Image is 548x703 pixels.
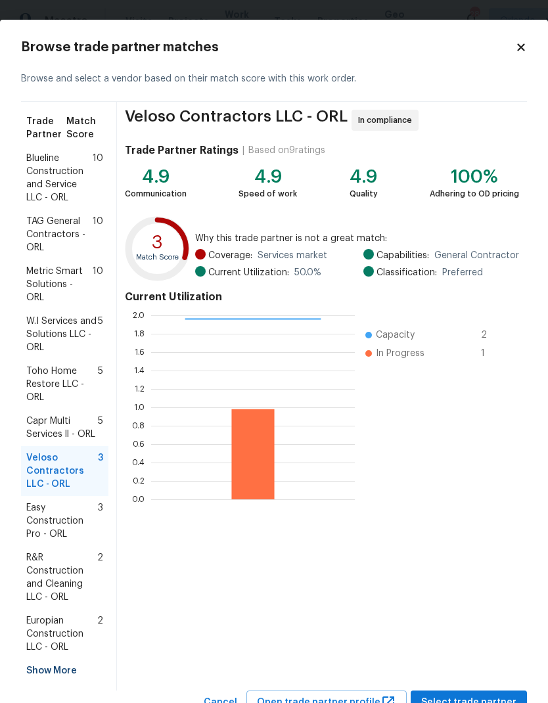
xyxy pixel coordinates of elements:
span: Easy Construction Pro - ORL [26,501,98,541]
div: 4.9 [239,170,297,183]
h4: Trade Partner Ratings [125,144,239,157]
div: | [239,144,248,157]
div: Adhering to OD pricing [430,187,519,200]
span: 3 [98,501,103,541]
div: 4.9 [125,170,187,183]
text: 1.8 [134,329,145,337]
div: Show More [21,659,108,683]
span: 2 [97,551,103,604]
span: 5 [98,415,103,441]
span: Veloso Contractors LLC - ORL [26,451,98,491]
text: 1.6 [135,348,145,355]
h4: Current Utilization [125,290,519,304]
span: R&R Construction and Cleaning LLC - ORL [26,551,97,604]
text: 0.0 [132,495,145,503]
div: 4.9 [350,170,378,183]
span: Capr Multi Services ll - ORL [26,415,98,441]
span: Classification: [377,266,437,279]
span: 10 [93,152,103,204]
span: Toho Home Restore LLC - ORL [26,365,98,404]
span: 5 [98,365,103,404]
span: Metric Smart Solutions - ORL [26,265,93,304]
text: 0.6 [133,440,145,447]
text: 0.8 [132,421,145,429]
text: 0.2 [133,476,145,484]
span: Blueline Construction and Service LLC - ORL [26,152,93,204]
text: 2.0 [133,311,145,319]
div: Based on 9 ratings [248,144,325,157]
text: 0.4 [132,458,145,466]
h2: Browse trade partner matches [21,41,515,54]
span: 2 [97,614,103,654]
span: Europian Construction LLC - ORL [26,614,97,654]
span: 2 [481,329,502,342]
span: Coverage: [208,249,252,262]
span: Veloso Contractors LLC - ORL [125,110,348,131]
span: Current Utilization: [208,266,289,279]
div: Communication [125,187,187,200]
span: 1 [481,347,502,360]
span: 10 [93,215,103,254]
span: Why this trade partner is not a great match: [195,232,519,245]
span: Preferred [442,266,483,279]
span: 3 [98,451,103,491]
span: Match Score [66,115,103,141]
div: Speed of work [239,187,297,200]
text: 1.0 [134,403,145,411]
span: Capabilities: [377,249,429,262]
span: In Progress [376,347,424,360]
span: Trade Partner [26,115,66,141]
span: W.I Services and Solutions LLC - ORL [26,315,98,354]
span: 50.0 % [294,266,321,279]
div: Browse and select a vendor based on their match score with this work order. [21,57,527,102]
text: 1.2 [135,384,145,392]
text: Match Score [136,254,179,261]
span: General Contractor [434,249,519,262]
span: 5 [98,315,103,354]
span: Capacity [376,329,415,342]
div: 100% [430,170,519,183]
span: TAG General Contractors - ORL [26,215,93,254]
span: Services market [258,249,327,262]
span: In compliance [358,114,417,127]
div: Quality [350,187,378,200]
text: 3 [152,234,163,252]
span: 10 [93,265,103,304]
text: 1.4 [134,366,145,374]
